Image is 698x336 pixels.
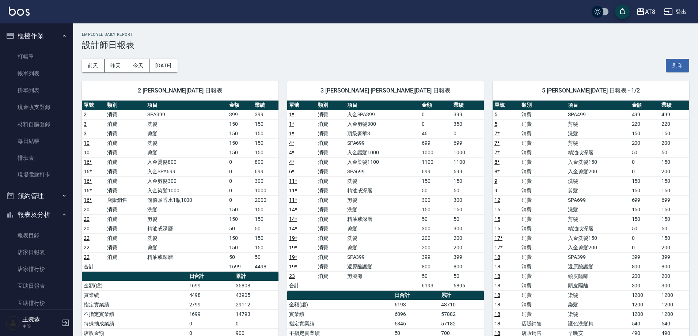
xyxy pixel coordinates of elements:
[187,281,234,290] td: 1699
[84,245,90,250] a: 22
[494,207,500,212] a: 15
[452,129,484,138] td: 0
[345,119,420,129] td: 入金剪髮300
[6,316,20,330] img: Person
[287,281,316,290] td: 合計
[105,101,145,110] th: 類別
[227,186,253,195] td: 0
[105,224,145,233] td: 消費
[82,59,105,72] button: 前天
[145,138,227,148] td: 洗髮
[105,252,145,262] td: 消費
[520,271,566,281] td: 消費
[316,167,345,176] td: 消費
[566,195,630,205] td: SPA699
[452,233,484,243] td: 200
[145,186,227,195] td: 入金染髮1000
[660,186,689,195] td: 150
[316,233,345,243] td: 消費
[105,129,145,138] td: 消費
[3,186,70,205] button: 預約管理
[493,101,520,110] th: 單號
[105,205,145,214] td: 消費
[630,233,660,243] td: 0
[494,283,500,288] a: 18
[630,252,660,262] td: 399
[227,195,253,205] td: 0
[494,121,497,127] a: 5
[345,148,420,157] td: 入金護髮1000
[452,252,484,262] td: 399
[84,140,90,146] a: 10
[3,150,70,166] a: 排班表
[420,157,452,167] td: 1100
[630,119,660,129] td: 220
[494,273,500,279] a: 18
[520,233,566,243] td: 消費
[253,148,278,157] td: 150
[494,197,500,203] a: 12
[661,5,689,19] button: 登出
[452,138,484,148] td: 699
[253,233,278,243] td: 150
[520,205,566,214] td: 消費
[187,272,234,281] th: 日合計
[566,129,630,138] td: 洗髮
[452,243,484,252] td: 200
[566,101,630,110] th: 項目
[494,302,500,307] a: 18
[660,167,689,176] td: 200
[84,131,87,136] a: 3
[3,261,70,278] a: 店家排行榜
[520,101,566,110] th: 類別
[660,205,689,214] td: 150
[253,167,278,176] td: 699
[520,252,566,262] td: 消費
[3,26,70,45] button: 櫃檯作業
[84,235,90,241] a: 22
[520,148,566,157] td: 消費
[253,119,278,129] td: 150
[287,101,484,291] table: a dense table
[316,205,345,214] td: 消費
[227,138,253,148] td: 150
[3,278,70,294] a: 互助日報表
[316,101,345,110] th: 類別
[566,233,630,243] td: 入金洗髮150
[84,207,90,212] a: 20
[566,214,630,224] td: 剪髮
[316,157,345,167] td: 消費
[316,243,345,252] td: 消費
[452,224,484,233] td: 300
[345,129,420,138] td: 頂級豪華3
[633,4,658,19] button: AT8
[520,167,566,176] td: 消費
[289,273,295,279] a: 23
[234,281,278,290] td: 35808
[494,264,500,269] a: 18
[345,167,420,176] td: SPA699
[227,176,253,186] td: 0
[520,119,566,129] td: 消費
[630,262,660,271] td: 800
[145,243,227,252] td: 剪髮
[660,157,689,167] td: 150
[494,330,500,336] a: 18
[345,243,420,252] td: 剪髮
[84,112,87,117] a: 2
[630,243,660,252] td: 0
[145,157,227,167] td: 入金燙髮800
[630,138,660,148] td: 200
[660,195,689,205] td: 699
[452,176,484,186] td: 150
[520,138,566,148] td: 消費
[452,205,484,214] td: 150
[227,119,253,129] td: 150
[452,186,484,195] td: 50
[82,101,105,110] th: 單號
[316,224,345,233] td: 消費
[287,101,316,110] th: 單號
[316,262,345,271] td: 消費
[253,157,278,167] td: 800
[345,186,420,195] td: 精油或深層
